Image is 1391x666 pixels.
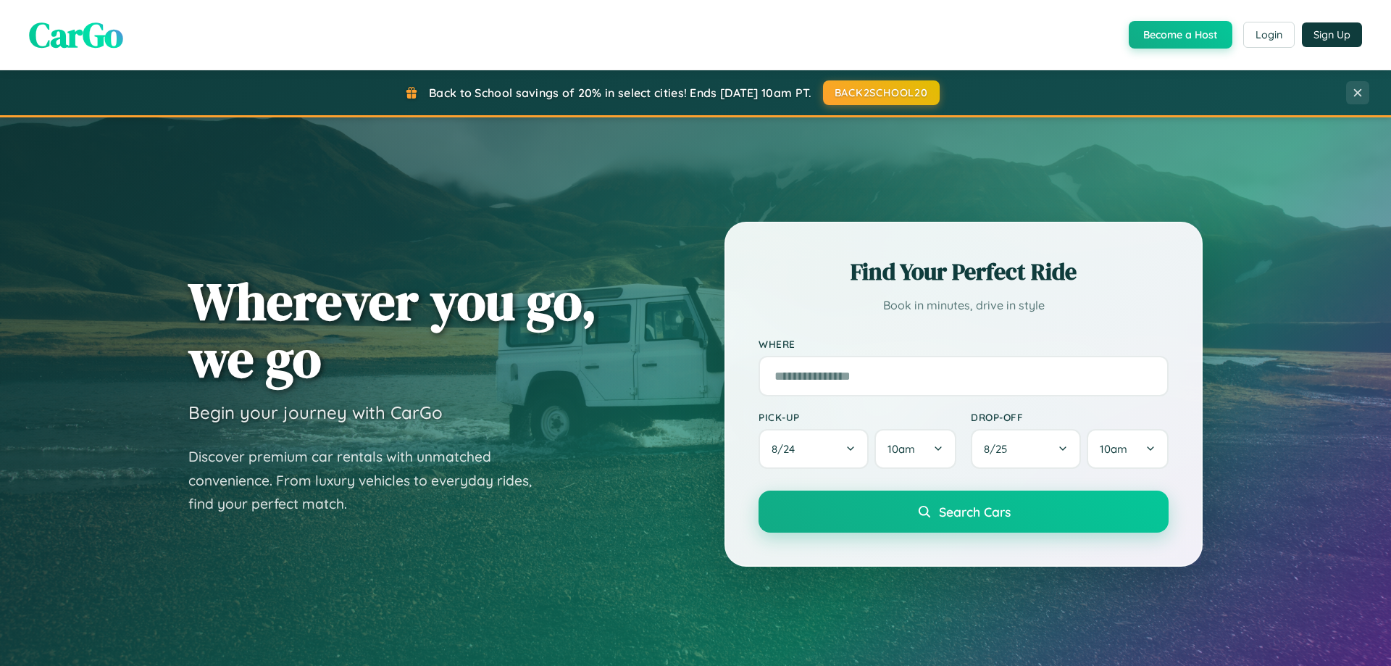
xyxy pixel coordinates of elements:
button: Sign Up [1302,22,1362,47]
button: BACK2SCHOOL20 [823,80,940,105]
p: Book in minutes, drive in style [759,295,1169,316]
button: Search Cars [759,491,1169,533]
button: Login [1243,22,1295,48]
button: 10am [1087,429,1169,469]
button: 8/24 [759,429,869,469]
span: CarGo [29,11,123,59]
label: Pick-up [759,411,956,423]
p: Discover premium car rentals with unmatched convenience. From luxury vehicles to everyday rides, ... [188,445,551,516]
span: 10am [1100,442,1127,456]
button: Become a Host [1129,21,1232,49]
label: Drop-off [971,411,1169,423]
h1: Wherever you go, we go [188,272,597,387]
h3: Begin your journey with CarGo [188,401,443,423]
span: 10am [887,442,915,456]
span: Back to School savings of 20% in select cities! Ends [DATE] 10am PT. [429,86,811,100]
button: 10am [874,429,956,469]
button: 8/25 [971,429,1081,469]
h2: Find Your Perfect Ride [759,256,1169,288]
span: 8 / 24 [772,442,802,456]
label: Where [759,338,1169,350]
span: Search Cars [939,504,1011,520]
span: 8 / 25 [984,442,1014,456]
